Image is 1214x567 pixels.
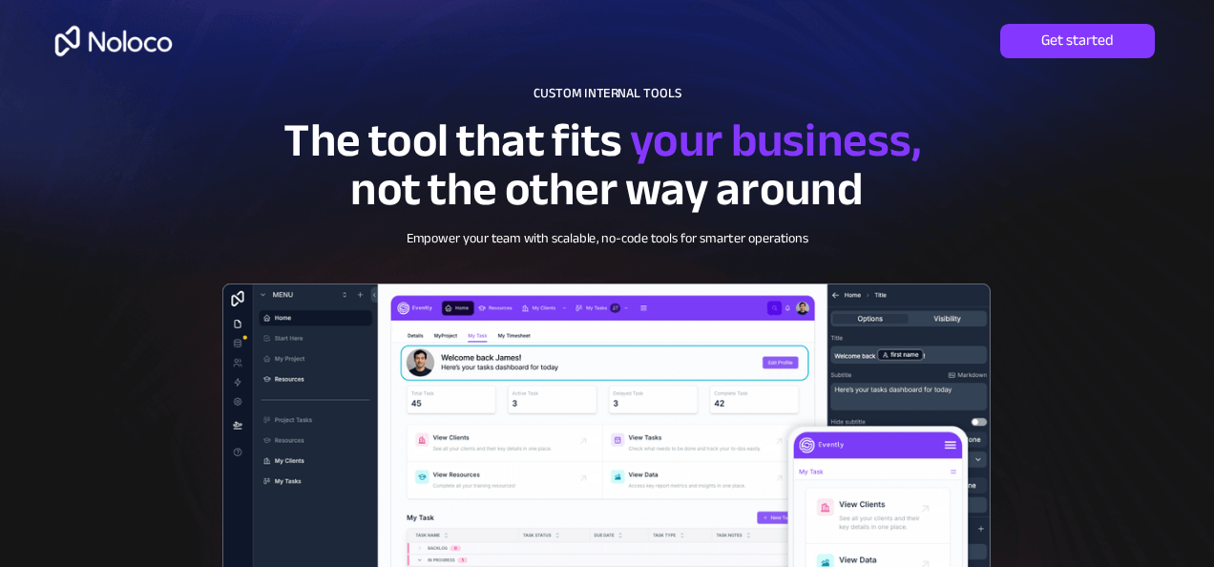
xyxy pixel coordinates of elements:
[630,96,923,184] span: your business,
[1000,24,1156,57] a: Get started
[1000,31,1156,50] span: Get started
[406,226,807,252] span: Empower your team with scalable, no-code tools for smarter operations
[534,81,681,107] span: CUSTOM INTERNAL TOOLS
[284,96,622,184] span: The tool that fits
[350,145,863,233] span: not the other way around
